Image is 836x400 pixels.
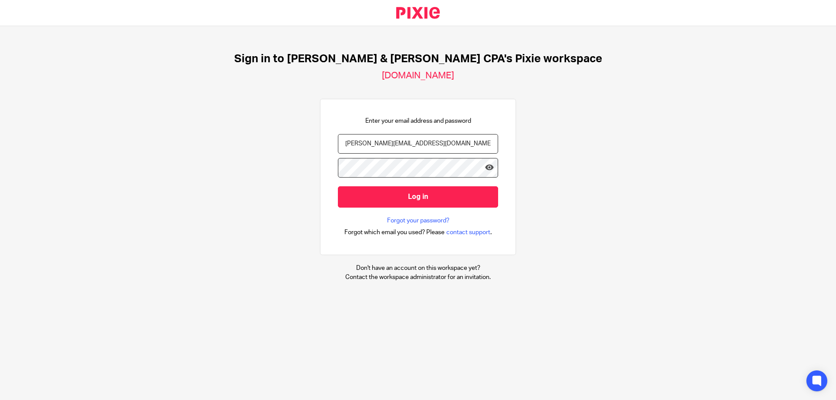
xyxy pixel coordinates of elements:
input: name@example.com [338,134,498,154]
h2: [DOMAIN_NAME] [382,70,454,81]
h1: Sign in to [PERSON_NAME] & [PERSON_NAME] CPA's Pixie workspace [234,52,602,66]
p: Contact the workspace administrator for an invitation. [345,273,491,282]
input: Log in [338,186,498,208]
p: Enter your email address and password [365,117,471,125]
a: Forgot your password? [387,216,449,225]
span: contact support [446,228,490,237]
p: Don't have an account on this workspace yet? [345,264,491,272]
span: Forgot which email you used? Please [344,228,445,237]
div: . [344,227,492,237]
